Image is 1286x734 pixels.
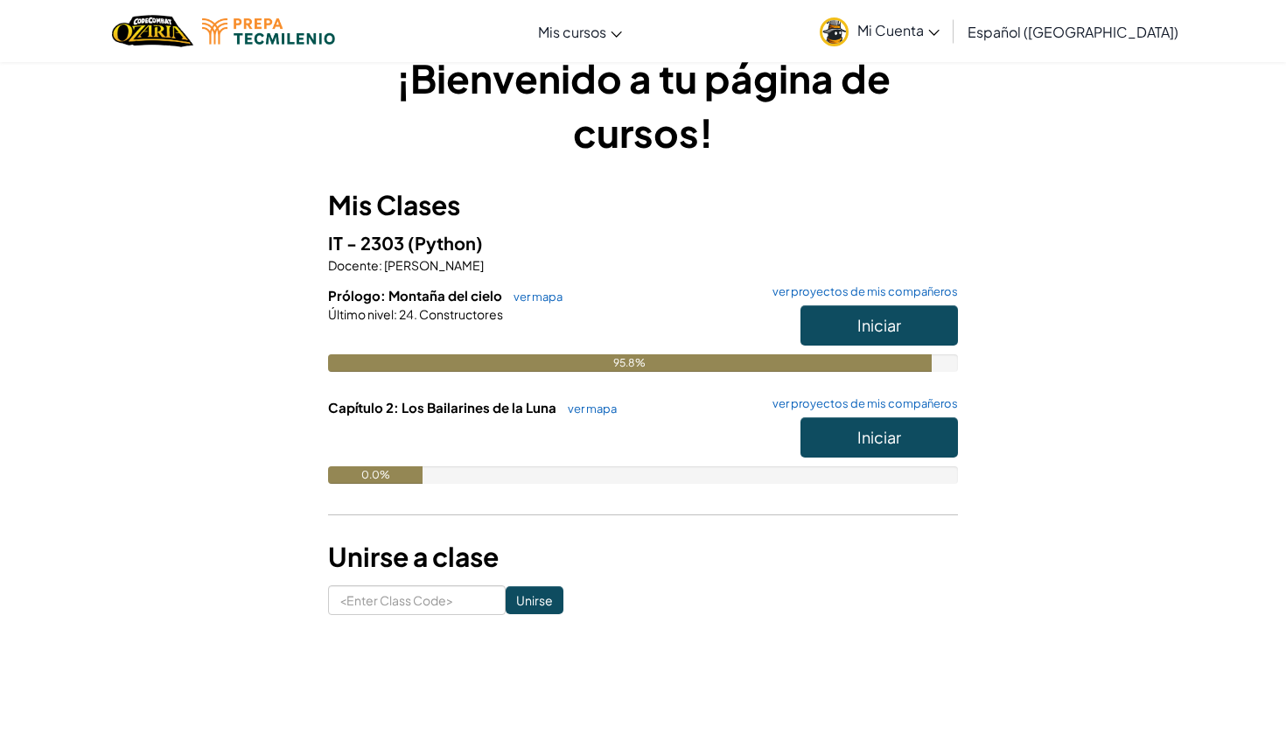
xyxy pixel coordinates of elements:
span: : [379,257,382,273]
a: ver mapa [559,402,617,416]
a: Ozaria by CodeCombat logo [112,13,193,49]
span: Español ([GEOGRAPHIC_DATA]) [968,23,1178,41]
span: Constructores [417,306,503,322]
a: Español ([GEOGRAPHIC_DATA]) [959,8,1187,55]
span: (Python) [408,232,483,254]
img: Home [112,13,193,49]
a: ver mapa [505,290,563,304]
span: Docente [328,257,379,273]
button: Iniciar [800,305,958,346]
img: Tecmilenio logo [202,18,335,45]
h1: ¡Bienvenido a tu página de cursos! [328,51,958,159]
span: [PERSON_NAME] [382,257,484,273]
h3: Mis Clases [328,185,958,225]
span: Mis cursos [538,23,606,41]
span: Capítulo 2: Los Bailarines de la Luna [328,399,559,416]
input: Unirse [506,586,563,614]
span: IT - 2303 [328,232,408,254]
a: ver proyectos de mis compañeros [764,398,958,409]
div: 95.8% [328,354,932,372]
span: Prólogo: Montaña del cielo [328,287,505,304]
div: 0.0% [328,466,423,484]
span: 24. [397,306,417,322]
span: Iniciar [857,427,901,447]
a: ver proyectos de mis compañeros [764,286,958,297]
input: <Enter Class Code> [328,585,506,615]
h3: Unirse a clase [328,537,958,577]
span: : [394,306,397,322]
button: Iniciar [800,417,958,458]
span: Mi Cuenta [857,21,940,39]
img: avatar [820,17,849,46]
a: Mis cursos [529,8,631,55]
span: Último nivel [328,306,394,322]
span: Iniciar [857,315,901,335]
a: Mi Cuenta [811,3,948,59]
